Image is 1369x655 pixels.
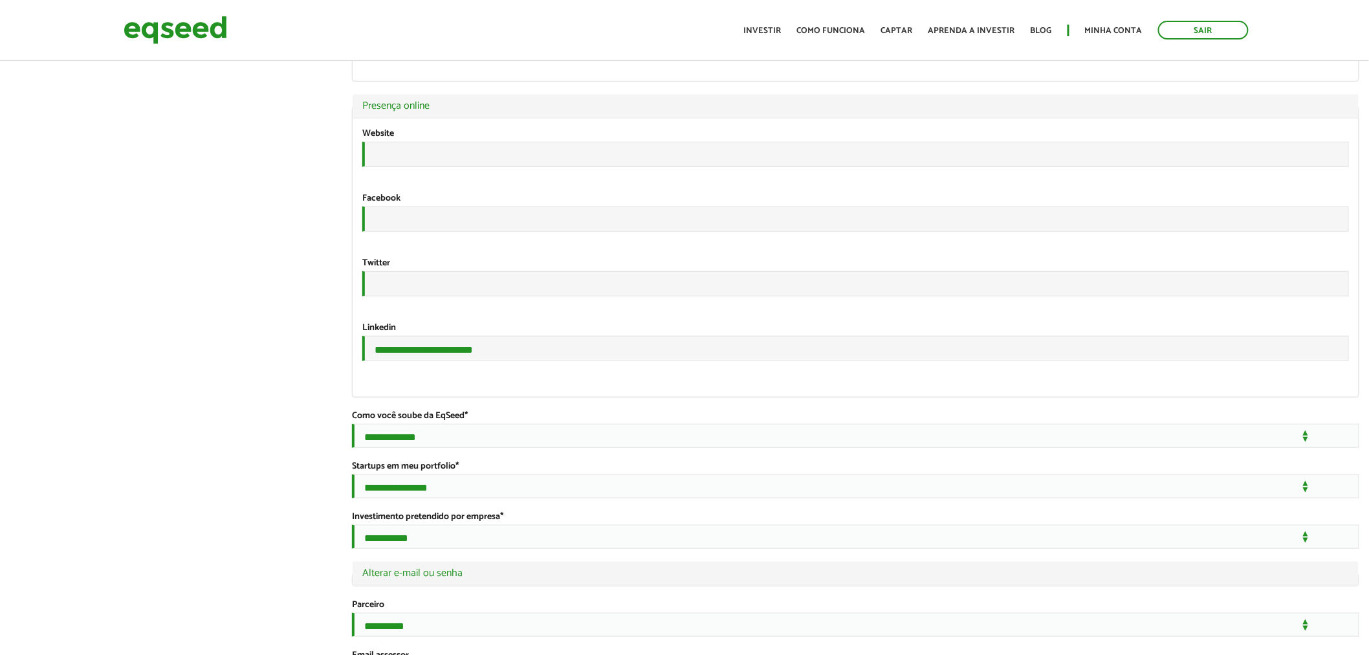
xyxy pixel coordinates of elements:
[455,459,459,474] span: Este campo é obrigatório.
[352,462,459,471] label: Startups em meu portfolio
[465,408,468,423] span: Este campo é obrigatório.
[928,27,1015,35] a: Aprenda a investir
[797,27,866,35] a: Como funciona
[124,13,227,47] img: EqSeed
[362,324,396,333] label: Linkedin
[352,601,384,610] label: Parceiro
[352,513,503,522] label: Investimento pretendido por empresa
[881,27,913,35] a: Captar
[1031,27,1052,35] a: Blog
[362,259,390,268] label: Twitter
[744,27,782,35] a: Investir
[362,194,400,203] label: Facebook
[362,568,1349,579] a: Alterar e-mail ou senha
[1085,27,1143,35] a: Minha conta
[362,101,1349,111] a: Presença online
[1158,21,1249,39] a: Sair
[362,129,394,139] label: Website
[500,509,503,524] span: Este campo é obrigatório.
[352,412,468,421] label: Como você soube da EqSeed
